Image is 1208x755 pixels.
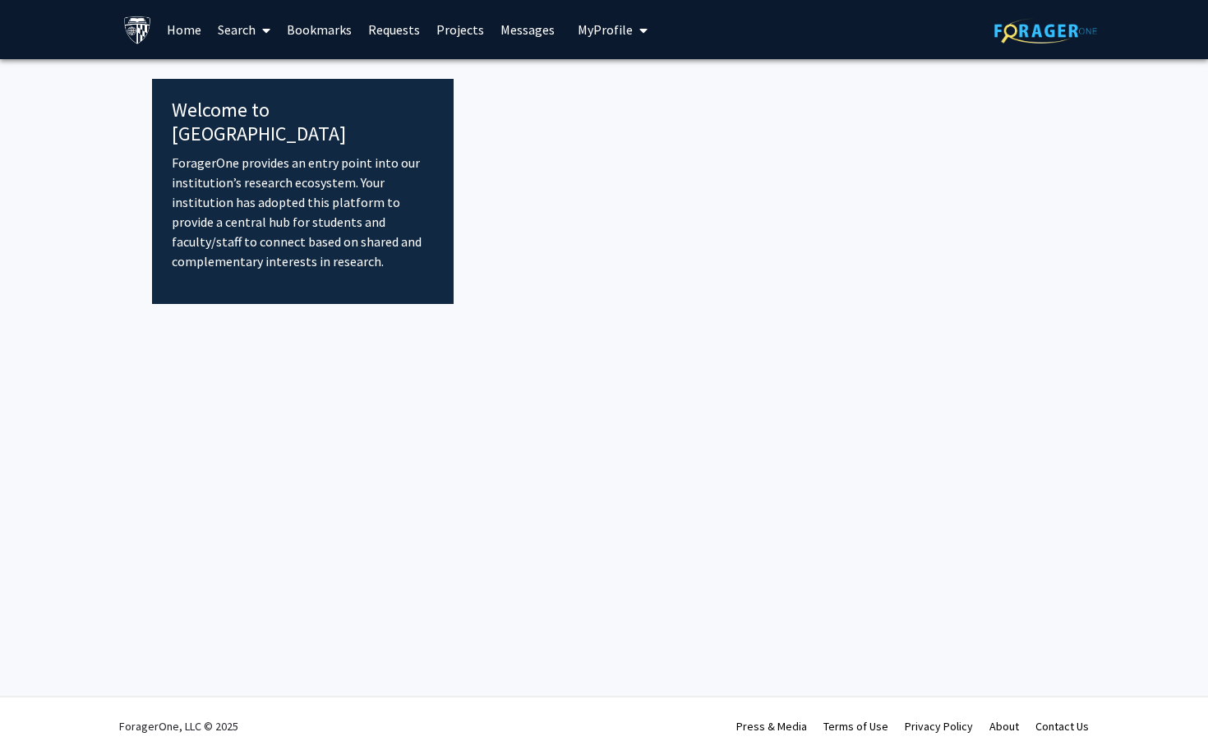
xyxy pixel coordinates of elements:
[989,719,1019,734] a: About
[210,1,279,58] a: Search
[994,18,1097,44] img: ForagerOne Logo
[905,719,973,734] a: Privacy Policy
[1035,719,1089,734] a: Contact Us
[172,153,434,271] p: ForagerOne provides an entry point into our institution’s research ecosystem. Your institution ha...
[736,719,807,734] a: Press & Media
[578,21,633,38] span: My Profile
[12,681,70,743] iframe: Chat
[360,1,428,58] a: Requests
[428,1,492,58] a: Projects
[492,1,563,58] a: Messages
[159,1,210,58] a: Home
[279,1,360,58] a: Bookmarks
[123,16,152,44] img: Johns Hopkins University Logo
[119,697,238,755] div: ForagerOne, LLC © 2025
[172,99,434,146] h4: Welcome to [GEOGRAPHIC_DATA]
[823,719,888,734] a: Terms of Use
